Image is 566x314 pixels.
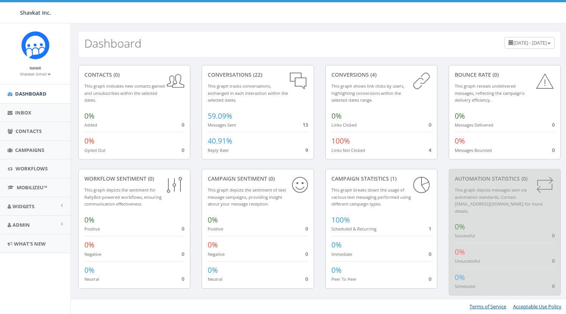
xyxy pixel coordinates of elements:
[491,71,499,78] span: (0)
[331,122,357,128] small: Links Clicked
[208,175,308,183] div: Campaign Sentiment
[182,251,184,257] span: 0
[20,70,51,77] a: Shavkat Gmail
[208,147,229,153] small: Reply Rate
[208,251,225,257] small: Negative
[520,175,527,182] span: (0)
[369,71,376,78] span: (4)
[552,283,555,289] span: 0
[455,175,555,183] div: Automation Statistics
[331,276,357,282] small: Peer To Peer
[513,39,547,46] span: [DATE] - [DATE]
[15,90,47,97] span: Dashboard
[305,147,308,153] span: 9
[84,136,95,146] span: 0%
[17,184,47,191] span: MobilizeU™
[12,203,34,210] span: Widgets
[331,251,352,257] small: Immediate
[208,122,236,128] small: Messages Sent
[182,275,184,282] span: 0
[455,71,555,79] div: Bounce Rate
[84,147,106,153] small: Opted Out
[12,221,30,228] span: Admin
[84,71,184,79] div: contacts
[208,265,218,275] span: 0%
[208,187,286,207] small: This graph depicts the sentiment of text message campaigns, providing insight about your message ...
[84,37,141,49] h2: Dashboard
[84,240,95,250] span: 0%
[208,83,288,103] small: This graph tracks conversations, exchanged in each interaction within the selected dates.
[146,175,154,182] span: (0)
[21,31,50,59] img: Rally_Corp_Icon_1.png
[552,147,555,153] span: 0
[331,226,376,232] small: Scheduled & Recurring
[331,83,404,103] small: This graph shows link clicks by users, highlighting conversions within the selected dates range.
[208,71,308,79] div: conversations
[470,303,506,310] a: Terms of Service
[16,128,42,135] span: Contacts
[389,175,397,182] span: (1)
[182,121,184,128] span: 0
[84,215,95,225] span: 0%
[552,257,555,264] span: 0
[455,283,475,289] small: Scheduled
[429,121,431,128] span: 0
[305,251,308,257] span: 0
[455,122,493,128] small: Messages Delivered
[14,240,46,247] span: What's New
[182,147,184,153] span: 0
[84,83,165,103] small: This graph indicates new contacts gained and unsubscribes within the selected dates.
[84,111,95,121] span: 0%
[552,232,555,239] span: 0
[15,147,44,153] span: Campaigns
[331,265,342,275] span: 0%
[30,65,41,71] small: Name
[303,121,308,128] span: 13
[513,303,561,310] a: Acceptable Use Policy
[182,225,184,232] span: 0
[252,71,262,78] span: (22)
[84,175,184,183] div: Workflow Sentiment
[331,111,342,121] span: 0%
[208,215,218,225] span: 0%
[455,111,465,121] span: 0%
[455,258,480,264] small: Unsuccessful
[331,215,350,225] span: 100%
[455,272,465,282] span: 0%
[552,121,555,128] span: 0
[331,175,431,183] div: Campaign Statistics
[455,187,543,214] small: This graph depicts messages sent via automation standards. Contact [EMAIL_ADDRESS][DOMAIN_NAME] f...
[20,71,51,77] small: Shavkat Gmail
[455,83,524,103] small: This graph reveals undelivered messages, reflecting the campaign's delivery efficiency.
[331,147,365,153] small: Links Not Clicked
[455,247,465,257] span: 0%
[455,233,475,238] small: Successful
[208,111,232,121] span: 59.09%
[305,225,308,232] span: 0
[429,251,431,257] span: 0
[15,109,31,116] span: Inbox
[16,165,48,172] span: Workflows
[429,225,431,232] span: 1
[20,9,51,16] span: Shavkat Inc.
[331,240,342,250] span: 0%
[112,71,120,78] span: (0)
[455,136,465,146] span: 0%
[208,240,218,250] span: 0%
[84,187,162,207] small: This graph depicts the sentiment for RallyBot-powered workflows, ensuring communication effective...
[84,226,100,232] small: Positive
[84,265,95,275] span: 0%
[208,136,232,146] span: 40.91%
[267,175,275,182] span: (0)
[305,275,308,282] span: 0
[84,251,101,257] small: Negative
[455,222,465,232] span: 0%
[84,276,99,282] small: Neutral
[331,187,411,207] small: This graph breaks down the usage of various text messaging performed using different campaign types.
[429,147,431,153] span: 4
[455,147,492,153] small: Messages Bounced
[84,122,97,128] small: Added
[429,275,431,282] span: 0
[331,71,431,79] div: conversions
[331,136,350,146] span: 100%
